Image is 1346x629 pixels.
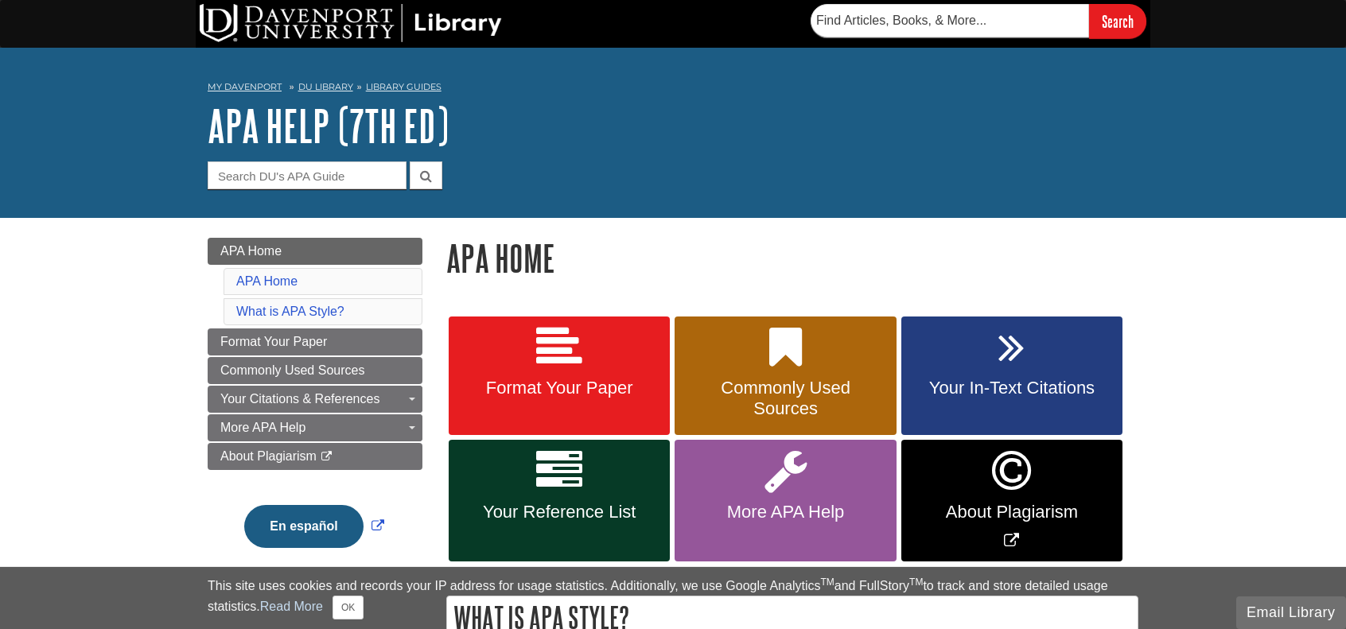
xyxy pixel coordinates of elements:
a: About Plagiarism [208,443,422,470]
input: Find Articles, Books, & More... [811,4,1089,37]
span: Commonly Used Sources [220,363,364,377]
nav: breadcrumb [208,76,1138,102]
button: Email Library [1236,596,1346,629]
a: Link opens in new window [240,519,387,533]
a: What is APA Style? [236,305,344,318]
div: Guide Page Menu [208,238,422,575]
img: DU Library [200,4,502,42]
a: Library Guides [366,81,442,92]
a: APA Help (7th Ed) [208,101,449,150]
a: Commonly Used Sources [675,316,896,436]
a: More APA Help [208,414,422,441]
span: About Plagiarism [220,449,317,463]
a: DU Library [298,81,353,92]
a: Your Reference List [449,440,670,561]
span: APA Home [220,244,282,258]
a: Read More [260,600,323,613]
i: This link opens in a new window [320,452,333,462]
span: More APA Help [687,502,884,522]
a: Commonly Used Sources [208,357,422,384]
form: Searches DU Library's articles, books, and more [811,4,1146,38]
span: Commonly Used Sources [687,378,884,419]
span: Your Citations & References [220,392,379,406]
button: Close [333,596,364,619]
a: Link opens in new window [901,440,1122,561]
input: Search [1089,4,1146,38]
a: Your In-Text Citations [901,316,1122,436]
input: Search DU's APA Guide [208,161,407,189]
a: APA Home [208,238,422,265]
a: Your Citations & References [208,386,422,413]
span: Format Your Paper [220,335,327,348]
span: Your In-Text Citations [913,378,1111,398]
a: My Davenport [208,80,282,94]
a: APA Home [236,274,298,288]
a: Format Your Paper [449,316,670,436]
span: More APA Help [220,421,305,434]
a: More APA Help [675,440,896,561]
h1: APA Home [446,238,1138,278]
span: About Plagiarism [913,502,1111,522]
span: Format Your Paper [461,378,658,398]
a: Format Your Paper [208,328,422,355]
button: En español [244,505,363,548]
span: Your Reference List [461,502,658,522]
